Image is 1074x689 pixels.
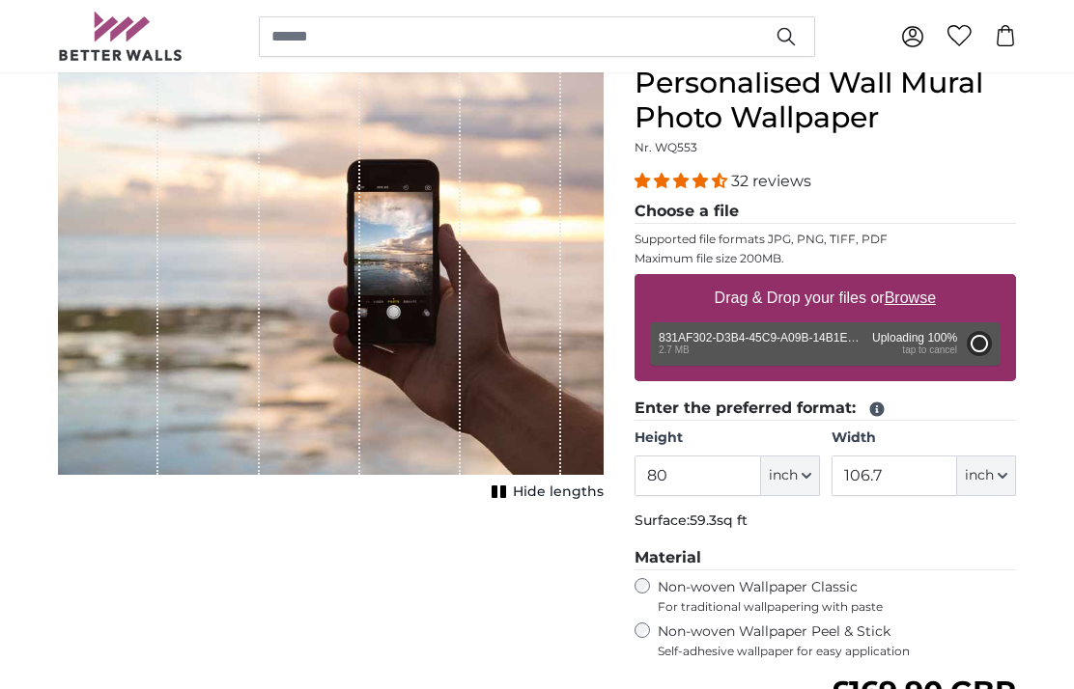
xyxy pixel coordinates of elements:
[635,397,1016,421] legend: Enter the preferred format:
[658,644,1016,659] span: Self-adhesive wallpaper for easy application
[58,12,184,61] img: Betterwalls
[658,578,1016,615] label: Non-woven Wallpaper Classic
[513,482,604,502] span: Hide lengths
[832,428,1016,448] label: Width
[658,599,1016,615] span: For traditional wallpapering with paste
[707,279,944,317] label: Drag & Drop your files or
[731,172,811,190] span: 32 reviews
[635,140,697,154] span: Nr. WQ553
[957,455,1016,496] button: inch
[658,622,1016,659] label: Non-woven Wallpaper Peel & Stick
[965,466,994,485] span: inch
[635,546,1016,570] legend: Material
[769,466,798,485] span: inch
[635,66,1016,135] h1: Personalised Wall Mural Photo Wallpaper
[690,511,748,529] span: 59.3sq ft
[635,511,1016,531] p: Surface:
[58,66,604,506] div: 1 of 1
[635,428,819,448] label: Height
[486,479,604,506] button: Hide lengths
[635,200,1016,224] legend: Choose a file
[635,232,1016,247] p: Supported file formats JPG, PNG, TIFF, PDF
[635,172,731,190] span: 4.31 stars
[635,251,1016,266] p: Maximum file size 200MB.
[885,289,936,306] u: Browse
[761,455,820,496] button: inch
